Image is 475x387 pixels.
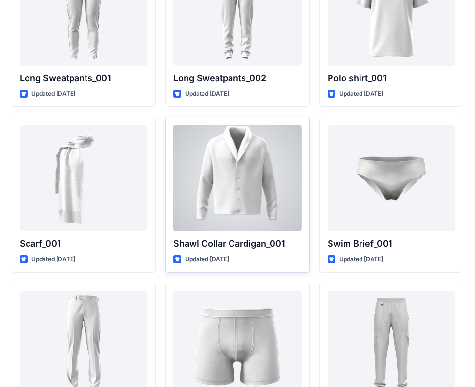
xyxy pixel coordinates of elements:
[328,125,455,231] a: Swim Brief_001
[173,125,301,231] a: Shawl Collar Cardigan_001
[31,89,75,99] p: Updated [DATE]
[185,254,229,265] p: Updated [DATE]
[328,237,455,251] p: Swim Brief_001
[339,89,383,99] p: Updated [DATE]
[173,72,301,85] p: Long Sweatpants_002
[339,254,383,265] p: Updated [DATE]
[185,89,229,99] p: Updated [DATE]
[20,125,147,231] a: Scarf_001
[31,254,75,265] p: Updated [DATE]
[20,72,147,85] p: Long Sweatpants_001
[173,237,301,251] p: Shawl Collar Cardigan_001
[20,237,147,251] p: Scarf_001
[328,72,455,85] p: Polo shirt_001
